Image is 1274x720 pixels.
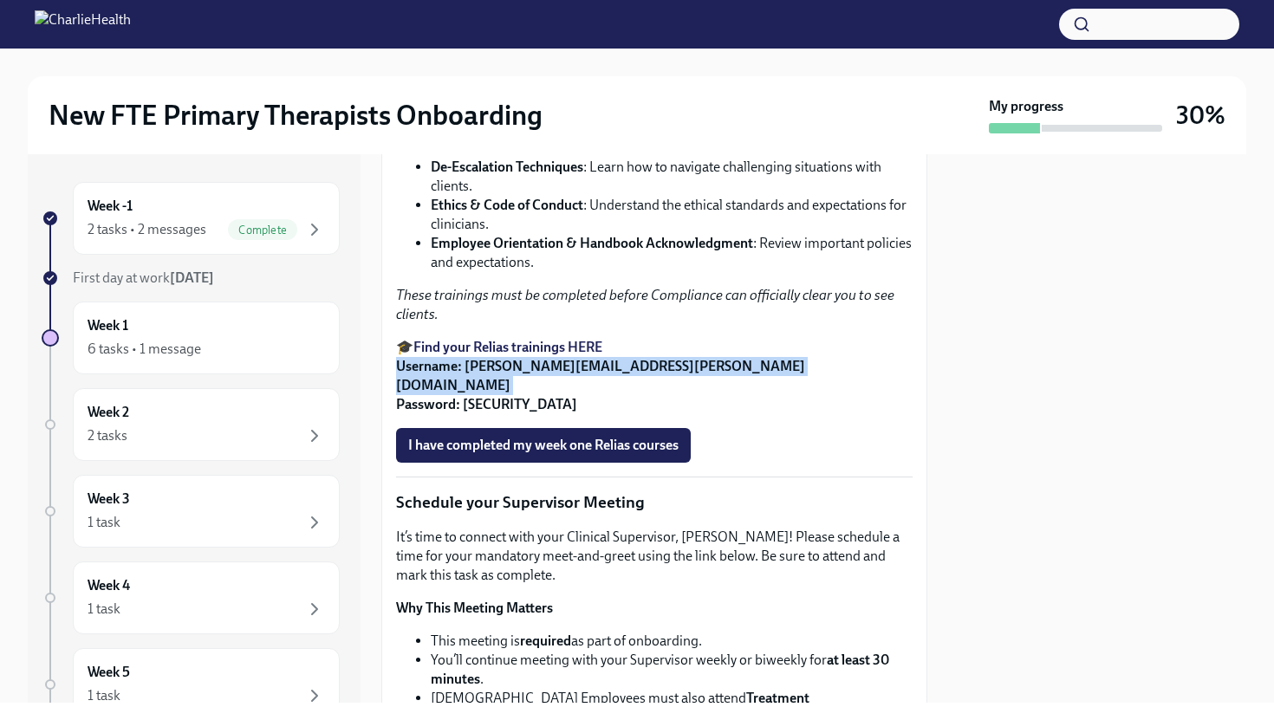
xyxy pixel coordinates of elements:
[170,269,214,286] strong: [DATE]
[42,302,340,374] a: Week 16 tasks • 1 message
[396,287,894,322] em: These trainings must be completed before Compliance can officially clear you to see clients.
[88,490,130,509] h6: Week 3
[88,426,127,445] div: 2 tasks
[88,600,120,619] div: 1 task
[431,234,913,272] li: : Review important policies and expectations.
[431,235,753,251] strong: Employee Orientation & Handbook Acknowledgment
[42,561,340,634] a: Week 41 task
[431,196,913,234] li: : Understand the ethical standards and expectations for clinicians.
[73,269,214,286] span: First day at work
[88,403,129,422] h6: Week 2
[88,316,128,335] h6: Week 1
[431,652,889,687] strong: at least 30 minutes
[396,428,691,463] button: I have completed my week one Relias courses
[88,686,120,705] div: 1 task
[431,651,913,689] li: You’ll continue meeting with your Supervisor weekly or biweekly for .
[42,388,340,461] a: Week 22 tasks
[88,197,133,216] h6: Week -1
[396,491,913,514] p: Schedule your Supervisor Meeting
[396,528,913,585] p: It’s time to connect with your Clinical Supervisor, [PERSON_NAME]! Please schedule a time for you...
[408,437,679,454] span: I have completed my week one Relias courses
[431,159,583,175] strong: De-Escalation Techniques
[88,513,120,532] div: 1 task
[228,224,297,237] span: Complete
[88,220,206,239] div: 2 tasks • 2 messages
[431,632,913,651] li: This meeting is as part of onboarding.
[396,600,553,616] strong: Why This Meeting Matters
[431,197,583,213] strong: Ethics & Code of Conduct
[396,358,805,412] strong: Username: [PERSON_NAME][EMAIL_ADDRESS][PERSON_NAME][DOMAIN_NAME] Password: [SECURITY_DATA]
[88,340,201,359] div: 6 tasks • 1 message
[42,182,340,255] a: Week -12 tasks • 2 messagesComplete
[88,663,130,682] h6: Week 5
[431,158,913,196] li: : Learn how to navigate challenging situations with clients.
[42,475,340,548] a: Week 31 task
[396,338,913,414] p: 🎓
[1176,100,1225,131] h3: 30%
[520,632,571,649] strong: required
[42,269,340,288] a: First day at work[DATE]
[413,339,602,355] a: Find your Relias trainings HERE
[35,10,131,38] img: CharlieHealth
[989,97,1063,116] strong: My progress
[49,98,543,133] h2: New FTE Primary Therapists Onboarding
[88,576,130,595] h6: Week 4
